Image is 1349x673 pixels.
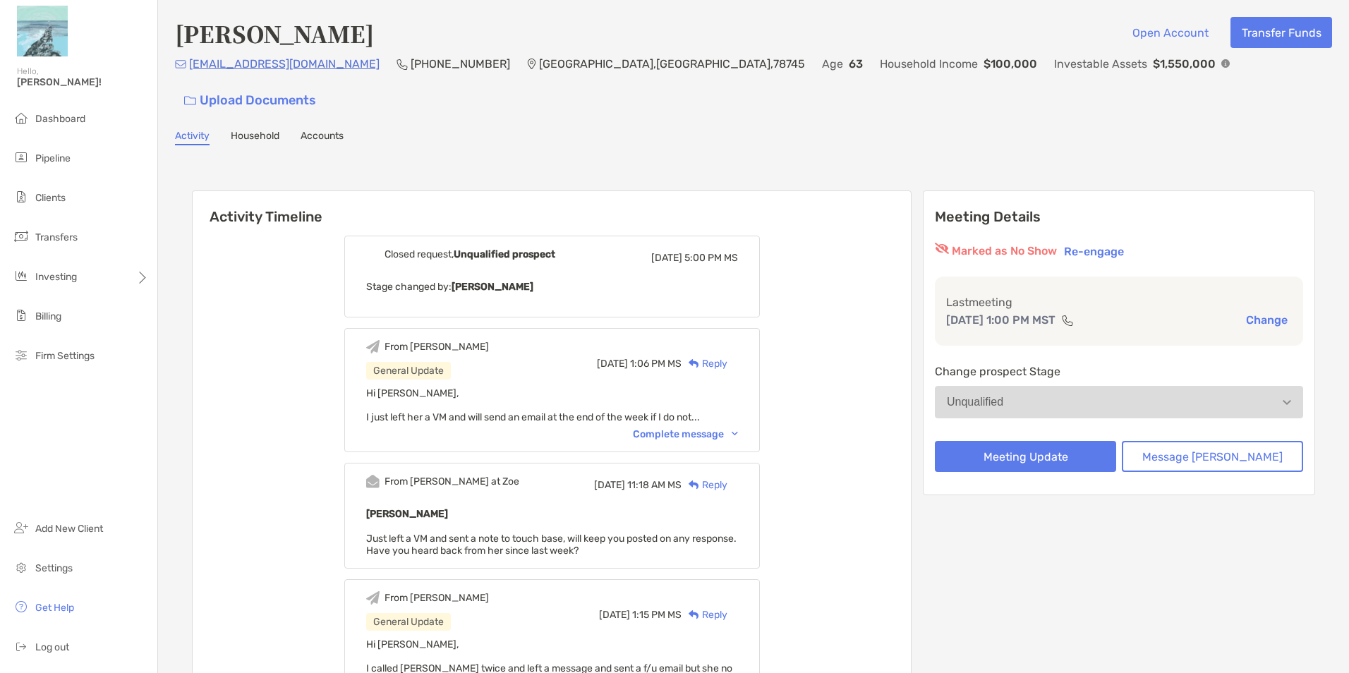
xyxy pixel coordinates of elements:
img: button icon [184,96,196,106]
p: Change prospect Stage [935,363,1303,380]
span: Settings [35,562,73,574]
b: [PERSON_NAME] [452,281,533,293]
span: 1:06 PM MS [630,358,682,370]
div: From [PERSON_NAME] at Zoe [385,475,519,487]
p: [DATE] 1:00 PM MST [946,311,1055,329]
img: billing icon [13,307,30,324]
span: [DATE] [597,358,628,370]
p: Meeting Details [935,208,1303,226]
img: Reply icon [689,359,699,368]
p: Investable Assets [1054,55,1147,73]
img: pipeline icon [13,149,30,166]
img: Chevron icon [732,432,738,436]
img: Event icon [366,475,380,488]
span: Log out [35,641,69,653]
img: logout icon [13,638,30,655]
button: Change [1242,313,1292,327]
img: Info Icon [1221,59,1230,68]
a: Accounts [301,130,344,145]
button: Re-engage [1060,243,1128,260]
span: Transfers [35,231,78,243]
p: [PHONE_NUMBER] [411,55,510,73]
img: Location Icon [527,59,536,70]
span: Hi [PERSON_NAME], I just left her a VM and will send an email at the end of the week if I do not... [366,387,700,423]
p: [GEOGRAPHIC_DATA] , [GEOGRAPHIC_DATA] , 78745 [539,55,805,73]
img: Email Icon [175,60,186,68]
p: Household Income [880,55,978,73]
img: Open dropdown arrow [1283,400,1291,405]
img: clients icon [13,188,30,205]
p: $1,550,000 [1153,55,1216,73]
img: Reply icon [689,480,699,490]
button: Message [PERSON_NAME] [1122,441,1303,472]
div: Closed request, [385,248,555,260]
div: General Update [366,362,451,380]
p: Last meeting [946,293,1292,311]
div: Reply [682,607,727,622]
h6: Activity Timeline [193,191,911,225]
p: Marked as No Show [952,243,1057,260]
span: Get Help [35,602,74,614]
img: red eyr [935,243,949,254]
div: From [PERSON_NAME] [385,592,489,604]
div: Complete message [633,428,738,440]
button: Unqualified [935,386,1303,418]
div: From [PERSON_NAME] [385,341,489,353]
img: firm-settings icon [13,346,30,363]
h4: [PERSON_NAME] [175,17,374,49]
span: Billing [35,310,61,322]
a: Household [231,130,279,145]
span: [DATE] [594,479,625,491]
b: Unqualified prospect [454,248,555,260]
a: Activity [175,130,210,145]
div: Reply [682,478,727,492]
img: investing icon [13,267,30,284]
span: [DATE] [651,252,682,264]
span: 5:00 PM MS [684,252,738,264]
p: 63 [849,55,863,73]
img: get-help icon [13,598,30,615]
img: dashboard icon [13,109,30,126]
span: Investing [35,271,77,283]
img: transfers icon [13,228,30,245]
button: Meeting Update [935,441,1116,472]
img: communication type [1061,315,1074,326]
span: 1:15 PM MS [632,609,682,621]
span: 11:18 AM MS [627,479,682,491]
p: Stage changed by: [366,278,738,296]
button: Transfer Funds [1230,17,1332,48]
div: Reply [682,356,727,371]
img: settings icon [13,559,30,576]
span: Dashboard [35,113,85,125]
span: Pipeline [35,152,71,164]
img: Event icon [366,340,380,353]
div: Unqualified [947,396,1003,408]
span: [DATE] [599,609,630,621]
img: Event icon [366,248,380,261]
img: Phone Icon [397,59,408,70]
p: Age [822,55,843,73]
div: General Update [366,613,451,631]
img: Zoe Logo [17,6,68,56]
img: Event icon [366,591,380,605]
span: Clients [35,192,66,204]
span: [PERSON_NAME]! [17,76,149,88]
b: [PERSON_NAME] [366,508,448,520]
a: Upload Documents [175,85,325,116]
span: Add New Client [35,523,103,535]
span: Firm Settings [35,350,95,362]
button: Open Account [1121,17,1219,48]
img: Reply icon [689,610,699,619]
p: [EMAIL_ADDRESS][DOMAIN_NAME] [189,55,380,73]
span: Just left a VM and sent a note to touch base, will keep you posted on any response. Have you hear... [366,533,737,557]
img: add_new_client icon [13,519,30,536]
p: $100,000 [984,55,1037,73]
